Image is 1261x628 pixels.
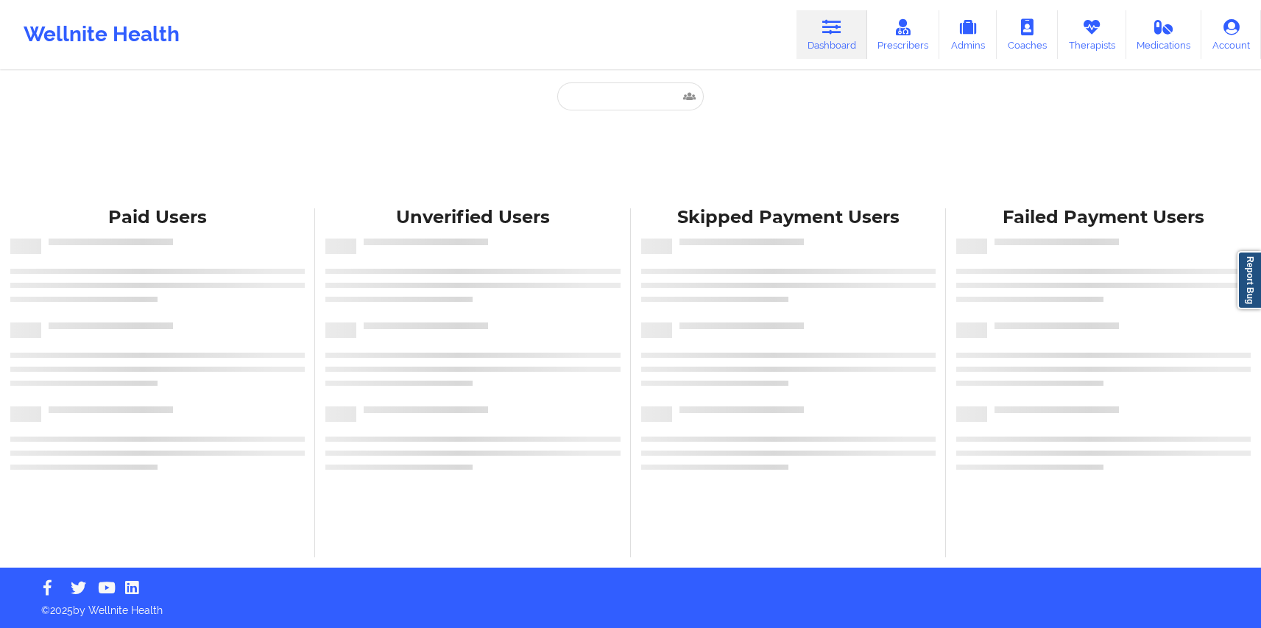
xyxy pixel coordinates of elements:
[956,206,1251,229] div: Failed Payment Users
[641,206,936,229] div: Skipped Payment Users
[325,206,620,229] div: Unverified Users
[1237,251,1261,309] a: Report Bug
[1126,10,1202,59] a: Medications
[997,10,1058,59] a: Coaches
[867,10,940,59] a: Prescribers
[939,10,997,59] a: Admins
[10,206,305,229] div: Paid Users
[1058,10,1126,59] a: Therapists
[1201,10,1261,59] a: Account
[31,593,1230,618] p: © 2025 by Wellnite Health
[796,10,867,59] a: Dashboard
